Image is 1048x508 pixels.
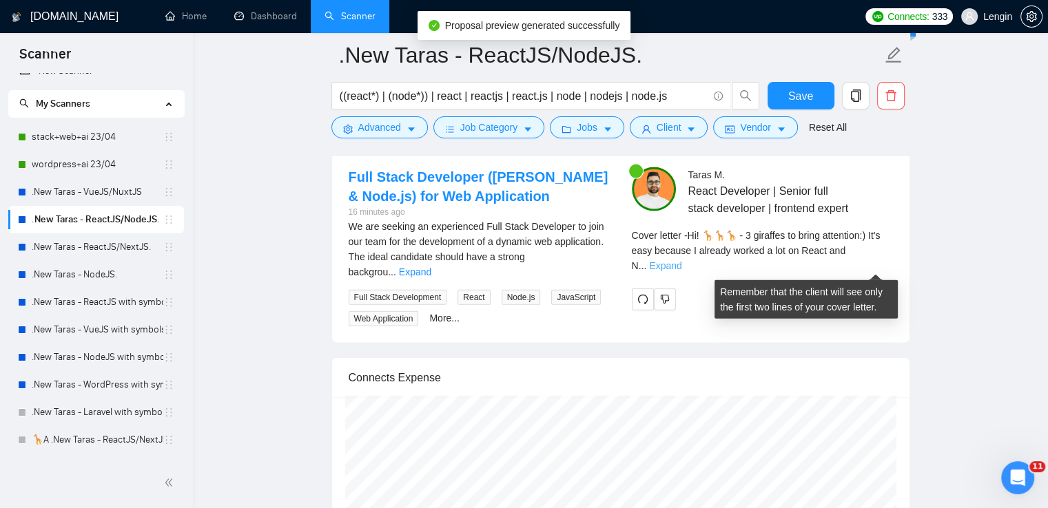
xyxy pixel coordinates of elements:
span: Jobs [577,120,597,135]
span: Job Category [460,120,517,135]
span: folder [562,124,571,134]
li: .New Taras - ReactJS with symbols [8,288,184,316]
span: redo [633,294,653,305]
li: 🦒A .New Taras - ReactJS/NextJS usual 23/04 [8,426,184,454]
li: .New Taras - VueJS with symbols [8,316,184,343]
button: dislike [654,288,676,310]
span: idcard [725,124,734,134]
span: holder [163,187,174,198]
li: .New Taras - NodeJS with symbols [8,343,184,371]
span: Proposal preview generated successfully [445,20,620,31]
span: holder [163,269,174,280]
a: 🦒A .New Taras - ReactJS/NextJS usual 23/04 [32,426,163,454]
span: caret-down [686,124,696,134]
span: Web Application [349,311,419,326]
input: Search Freelance Jobs... [340,87,708,105]
iframe: Intercom live chat [1001,461,1034,494]
button: barsJob Categorycaret-down [433,116,544,138]
img: c1NLmzrk-0pBZjOo1nLSJnOz0itNHKTdmMHAt8VIsLFzaWqqsJDJtcFyV3OYvrqgu3 [632,167,676,211]
span: caret-down [777,124,786,134]
input: Scanner name... [339,38,882,72]
span: Client [657,120,681,135]
a: dashboardDashboard [234,10,297,22]
span: holder [163,297,174,308]
span: holder [163,379,174,390]
span: My Scanners [19,98,90,109]
span: Connects: [887,9,929,24]
span: Full Stack Development [349,290,447,305]
li: .New Taras - WordPress with symbols [8,371,184,399]
span: user [641,124,651,134]
a: .New Taras - ReactJS/NodeJS. [32,206,163,233]
a: .New Taras - ReactJS/NextJS. [32,233,163,261]
span: Taras M . [688,169,725,180]
span: search [732,89,759,102]
span: copy [843,89,869,102]
img: upwork-logo.png [872,11,883,22]
span: holder [163,407,174,418]
button: userClientcaret-down [630,116,708,138]
span: holder [163,131,174,142]
a: .New Taras - VueJS with symbols [32,316,163,343]
button: setting [1020,6,1042,28]
button: settingAdvancedcaret-down [331,116,428,138]
button: delete [877,82,905,109]
button: search [732,82,759,109]
span: 11 [1029,461,1045,472]
li: .New Taras - NodeJS. [8,261,184,288]
span: Node.js [502,290,541,305]
a: Full Stack Developer ([PERSON_NAME] & Node.js) for Web Application [349,169,608,204]
li: wordpress+ai 23/04 [8,151,184,178]
div: Connects Expense [349,358,893,397]
a: .New Taras - VueJS/NuxtJS [32,178,163,206]
span: bars [445,124,455,134]
span: holder [163,214,174,225]
a: .New Taras - NodeJS. [32,261,163,288]
a: setting [1020,11,1042,22]
span: Vendor [740,120,770,135]
span: setting [1021,11,1042,22]
button: redo [632,288,654,310]
span: check-circle [429,20,440,31]
a: homeHome [165,10,207,22]
span: caret-down [407,124,416,134]
li: .New Taras - Laravel with symbols [8,399,184,426]
button: Save [768,82,834,109]
a: Reset All [809,120,847,135]
span: We are seeking an experienced Full Stack Developer to join our team for the development of a dyna... [349,221,604,277]
span: My Scanners [36,98,90,109]
img: logo [12,6,21,28]
span: New [890,24,910,35]
button: copy [842,82,870,109]
button: idcardVendorcaret-down [713,116,797,138]
span: Advanced [358,120,401,135]
span: caret-down [603,124,613,134]
span: ... [639,260,647,271]
span: holder [163,434,174,445]
li: stack+web+ai 23/04 [8,123,184,151]
span: Scanner [8,44,82,73]
span: 333 [932,9,947,24]
span: info-circle [714,92,723,100]
span: search [19,98,29,108]
span: holder [163,159,174,170]
span: dislike [660,294,670,305]
a: Expand [649,260,681,271]
span: edit [885,46,903,64]
a: stack+web+ai 23/04 [32,123,163,151]
span: React Developer | Senior full stack developer | frontend expert [688,182,852,217]
span: holder [163,324,174,335]
span: setting [343,124,353,134]
div: We are seeking an experienced Full Stack Developer to join our team for the development of a dyna... [349,219,610,279]
a: Expand [399,266,431,277]
span: Cover letter - Hi! 🦒🦒🦒 - 3 giraffes to bring attention:) It's easy because I already worked a lot... [632,230,881,271]
button: folderJobscaret-down [550,116,624,138]
span: holder [163,242,174,253]
a: .New Taras - Laravel with symbols [32,399,163,426]
a: wordpress+ai 23/04 [32,151,163,178]
span: double-left [164,476,178,489]
li: 🦒B .New Taras - ReactJS/NextJS rel exp 23/04 [8,454,184,481]
div: 16 minutes ago [349,206,610,219]
span: delete [878,89,904,102]
li: .New Taras - ReactJS/NodeJS. [8,206,184,233]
